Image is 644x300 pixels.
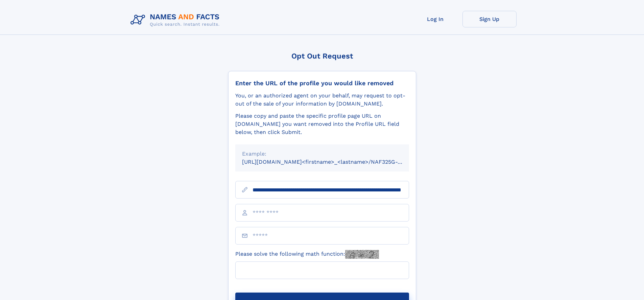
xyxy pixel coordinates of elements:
[462,11,517,27] a: Sign Up
[128,11,225,29] img: Logo Names and Facts
[235,112,409,136] div: Please copy and paste the specific profile page URL on [DOMAIN_NAME] you want removed into the Pr...
[242,159,422,165] small: [URL][DOMAIN_NAME]<firstname>_<lastname>/NAF325G-xxxxxxxx
[235,250,379,259] label: Please solve the following math function:
[408,11,462,27] a: Log In
[235,79,409,87] div: Enter the URL of the profile you would like removed
[235,92,409,108] div: You, or an authorized agent on your behalf, may request to opt-out of the sale of your informatio...
[242,150,402,158] div: Example:
[228,52,416,60] div: Opt Out Request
